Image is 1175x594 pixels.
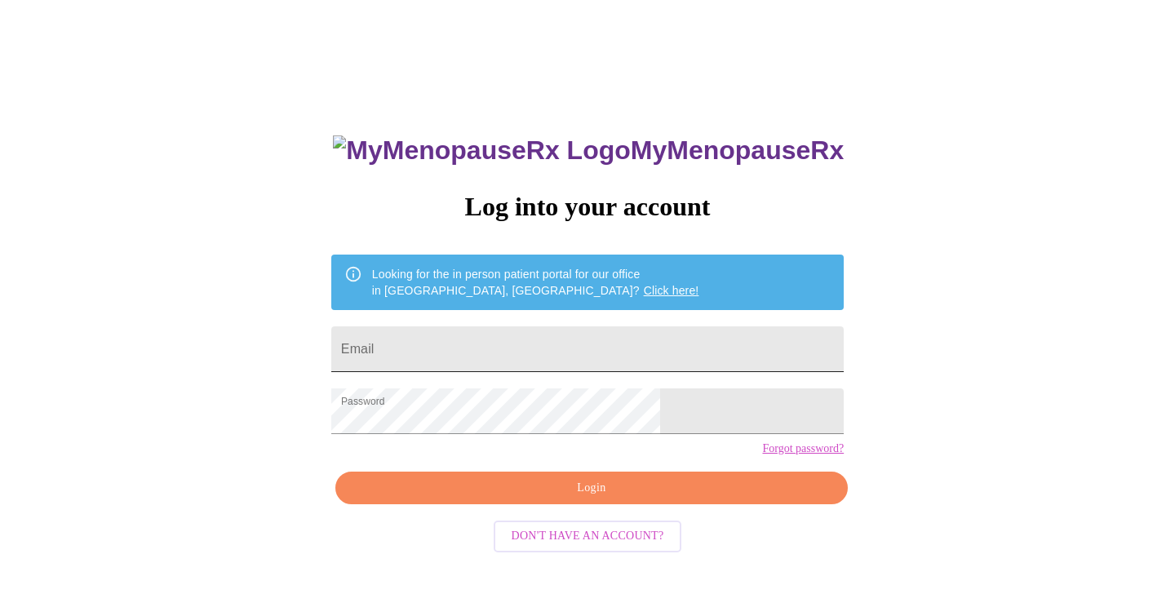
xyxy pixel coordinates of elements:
button: Don't have an account? [494,521,682,552]
div: Looking for the in person patient portal for our office in [GEOGRAPHIC_DATA], [GEOGRAPHIC_DATA]? [372,259,699,305]
h3: Log into your account [331,192,844,222]
a: Forgot password? [762,442,844,455]
a: Don't have an account? [490,528,686,542]
a: Click here! [644,284,699,297]
span: Login [354,478,829,499]
img: MyMenopauseRx Logo [333,135,630,166]
span: Don't have an account? [512,526,664,547]
button: Login [335,472,848,505]
h3: MyMenopauseRx [333,135,844,166]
